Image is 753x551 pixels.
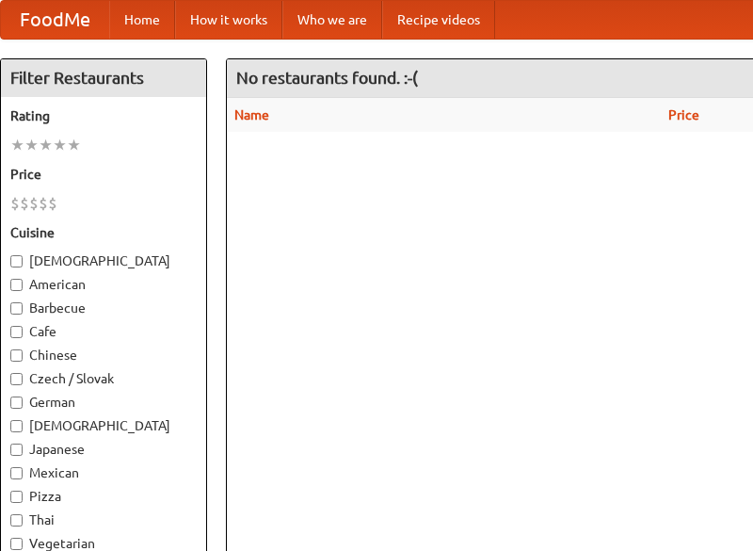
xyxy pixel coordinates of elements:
a: FoodMe [1,1,109,39]
input: American [10,279,23,291]
input: Pizza [10,491,23,503]
input: [DEMOGRAPHIC_DATA] [10,420,23,432]
label: Mexican [10,463,197,482]
li: ★ [10,135,24,155]
input: Czech / Slovak [10,373,23,385]
h5: Cuisine [10,223,197,242]
a: Recipe videos [382,1,495,39]
li: $ [29,193,39,214]
li: $ [20,193,29,214]
input: Vegetarian [10,538,23,550]
label: American [10,275,197,294]
label: German [10,393,197,412]
label: Barbecue [10,299,197,317]
label: Chinese [10,346,197,365]
label: Cafe [10,322,197,341]
h5: Rating [10,106,197,125]
li: ★ [67,135,81,155]
input: Cafe [10,326,23,338]
a: How it works [175,1,282,39]
input: Japanese [10,444,23,456]
label: [DEMOGRAPHIC_DATA] [10,251,197,270]
h4: Filter Restaurants [1,59,206,97]
ng-pluralize: No restaurants found. :-( [236,69,418,87]
li: ★ [39,135,53,155]
li: $ [39,193,48,214]
a: Price [668,107,699,122]
label: Thai [10,510,197,529]
input: [DEMOGRAPHIC_DATA] [10,255,23,267]
label: Pizza [10,487,197,506]
label: Japanese [10,440,197,459]
label: [DEMOGRAPHIC_DATA] [10,416,197,435]
input: Barbecue [10,302,23,315]
a: Who we are [282,1,382,39]
input: German [10,397,23,409]
input: Chinese [10,349,23,362]
a: Name [234,107,269,122]
li: ★ [24,135,39,155]
label: Czech / Slovak [10,369,197,388]
li: $ [10,193,20,214]
h5: Price [10,165,197,184]
a: Home [109,1,175,39]
input: Mexican [10,467,23,479]
li: $ [48,193,57,214]
input: Thai [10,514,23,527]
li: ★ [53,135,67,155]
